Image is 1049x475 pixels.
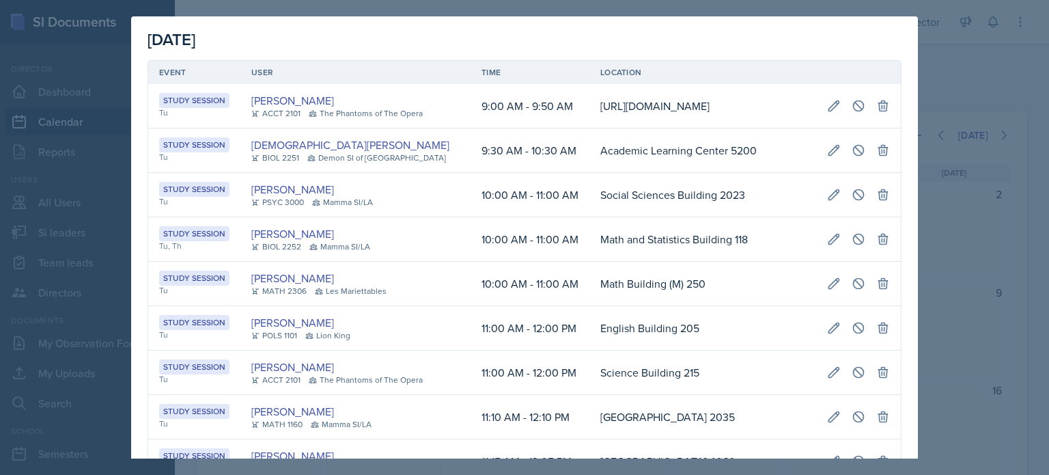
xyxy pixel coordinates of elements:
th: User [240,61,471,84]
div: MATH 2306 [251,285,307,297]
th: Time [471,61,589,84]
a: [PERSON_NAME] [251,314,334,331]
td: 10:00 AM - 11:00 AM [471,173,589,217]
div: Study Session [159,271,229,286]
td: 10:00 AM - 11:00 AM [471,262,589,306]
div: Tu [159,373,229,385]
div: Study Session [159,448,229,463]
div: The Phantoms of The Opera [309,374,423,386]
a: [PERSON_NAME] [251,448,334,464]
div: ACCT 2101 [251,107,300,120]
td: 11:00 AM - 12:00 PM [471,306,589,351]
td: Social Sciences Building 2023 [589,173,816,217]
div: Demon SI of [GEOGRAPHIC_DATA] [307,152,446,164]
div: Les Mariettables [315,285,387,297]
td: 11:00 AM - 12:00 PM [471,351,589,395]
th: Location [589,61,816,84]
div: Tu [159,151,229,163]
td: Math and Statistics Building 118 [589,217,816,262]
td: [URL][DOMAIN_NAME] [589,84,816,128]
div: BIOL 2252 [251,241,301,253]
a: [PERSON_NAME] [251,403,334,420]
div: Lion King [305,329,350,342]
div: Tu [159,195,229,208]
a: [PERSON_NAME] [251,270,334,286]
a: [DEMOGRAPHIC_DATA][PERSON_NAME] [251,137,449,153]
div: Study Session [159,93,229,108]
a: [PERSON_NAME] [251,92,334,109]
div: Study Session [159,226,229,241]
div: BIOL 2251 [251,152,299,164]
a: [PERSON_NAME] [251,226,334,242]
div: Mamma SI/LA [309,241,370,253]
td: English Building 205 [589,306,816,351]
div: ACCT 2101 [251,374,300,386]
div: [DATE] [148,27,901,52]
div: PSYC 3000 [251,196,304,208]
div: Tu, Th [159,240,229,252]
td: Academic Learning Center 5200 [589,128,816,173]
a: [PERSON_NAME] [251,359,334,375]
div: Tu [159,329,229,341]
td: 9:30 AM - 10:30 AM [471,128,589,173]
div: Study Session [159,182,229,197]
th: Event [148,61,240,84]
td: 10:00 AM - 11:00 AM [471,217,589,262]
div: Study Session [159,137,229,152]
div: Study Session [159,404,229,419]
div: Study Session [159,359,229,375]
td: 9:00 AM - 9:50 AM [471,84,589,128]
div: Mamma SI/LA [311,418,372,431]
div: POLS 1101 [251,329,297,342]
td: Science Building 215 [589,351,816,395]
div: Study Session [159,315,229,330]
div: The Phantoms of The Opera [309,107,423,120]
td: Math Building (M) 250 [589,262,816,306]
div: Mamma SI/LA [312,196,373,208]
div: Tu [159,107,229,119]
div: Tu [159,418,229,430]
td: [GEOGRAPHIC_DATA] 2035 [589,395,816,439]
td: 11:10 AM - 12:10 PM [471,395,589,439]
div: Tu [159,284,229,297]
div: MATH 1160 [251,418,303,431]
a: [PERSON_NAME] [251,181,334,198]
